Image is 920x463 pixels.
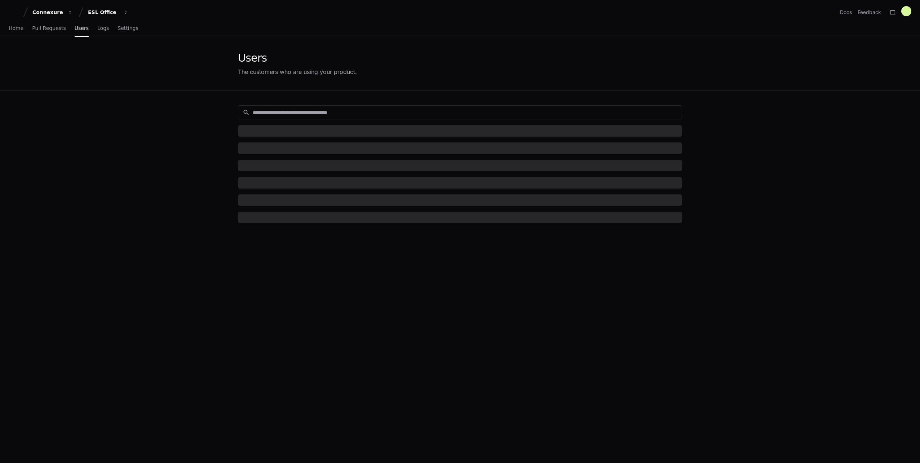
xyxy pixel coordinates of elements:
[75,20,89,37] a: Users
[75,26,89,30] span: Users
[9,26,23,30] span: Home
[238,67,357,76] div: The customers who are using your product.
[9,20,23,37] a: Home
[32,9,63,16] div: Connexure
[118,20,138,37] a: Settings
[858,9,881,16] button: Feedback
[85,6,131,19] button: ESL Office
[30,6,76,19] button: Connexure
[88,9,119,16] div: ESL Office
[32,26,66,30] span: Pull Requests
[97,26,109,30] span: Logs
[97,20,109,37] a: Logs
[118,26,138,30] span: Settings
[243,109,250,116] mat-icon: search
[32,20,66,37] a: Pull Requests
[840,9,852,16] a: Docs
[238,52,357,65] div: Users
